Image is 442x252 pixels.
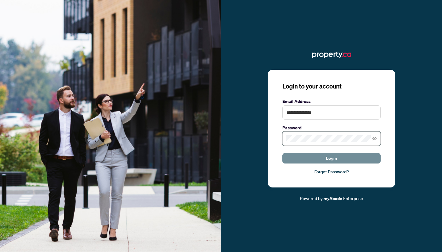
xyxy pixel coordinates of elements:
[282,98,381,105] label: Email Address
[326,153,337,163] span: Login
[282,82,381,91] h3: Login to your account
[282,153,381,163] button: Login
[324,195,342,202] a: myAbode
[282,168,381,175] a: Forgot Password?
[312,50,351,60] img: ma-logo
[282,124,381,131] label: Password
[343,195,363,201] span: Enterprise
[300,195,323,201] span: Powered by
[372,136,377,141] span: eye-invisible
